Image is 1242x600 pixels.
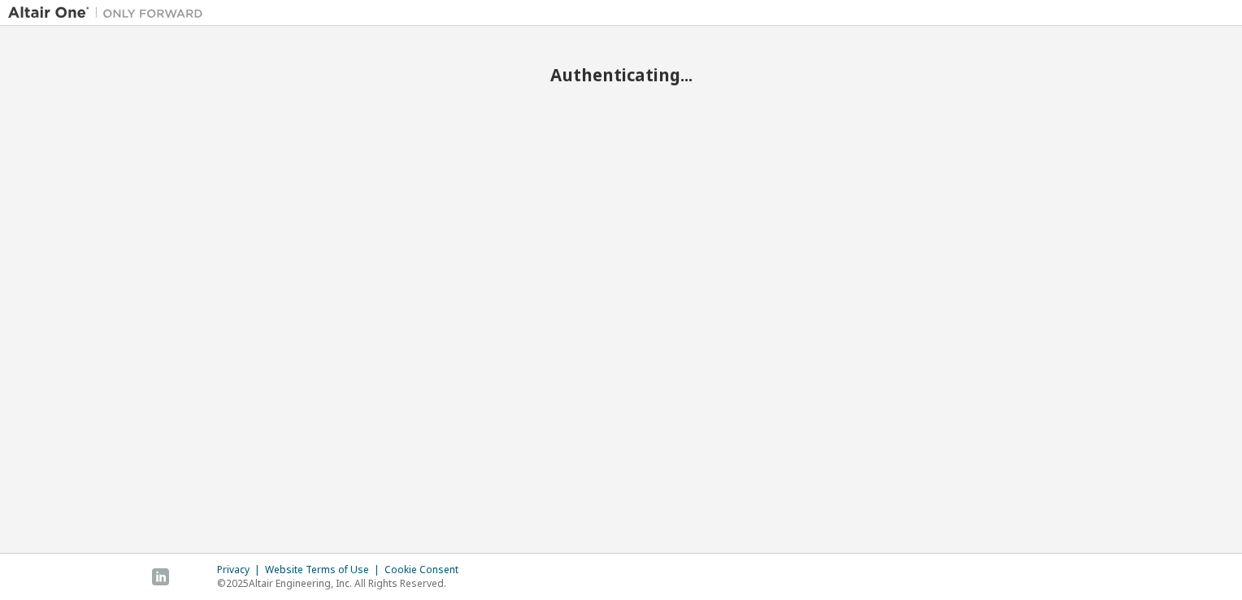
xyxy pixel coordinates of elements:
[217,576,468,590] p: © 2025 Altair Engineering, Inc. All Rights Reserved.
[265,563,384,576] div: Website Terms of Use
[8,5,211,21] img: Altair One
[8,64,1234,85] h2: Authenticating...
[217,563,265,576] div: Privacy
[152,568,169,585] img: linkedin.svg
[384,563,468,576] div: Cookie Consent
